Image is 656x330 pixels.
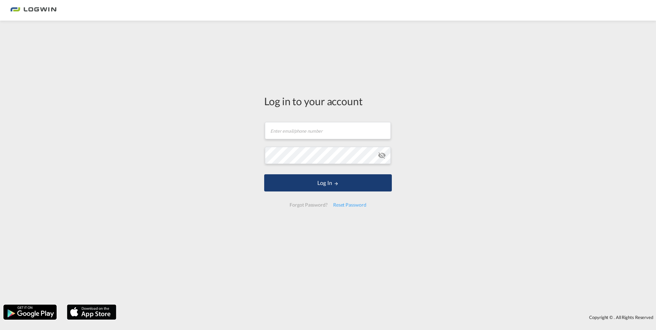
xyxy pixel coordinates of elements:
div: Reset Password [330,199,369,211]
img: google.png [3,304,57,320]
input: Enter email/phone number [265,122,391,139]
button: LOGIN [264,174,392,191]
md-icon: icon-eye-off [378,151,386,159]
div: Forgot Password? [287,199,330,211]
img: apple.png [66,304,117,320]
img: bc73a0e0d8c111efacd525e4c8ad7d32.png [10,3,57,18]
div: Log in to your account [264,94,392,108]
div: Copyright © . All Rights Reserved [120,311,656,323]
